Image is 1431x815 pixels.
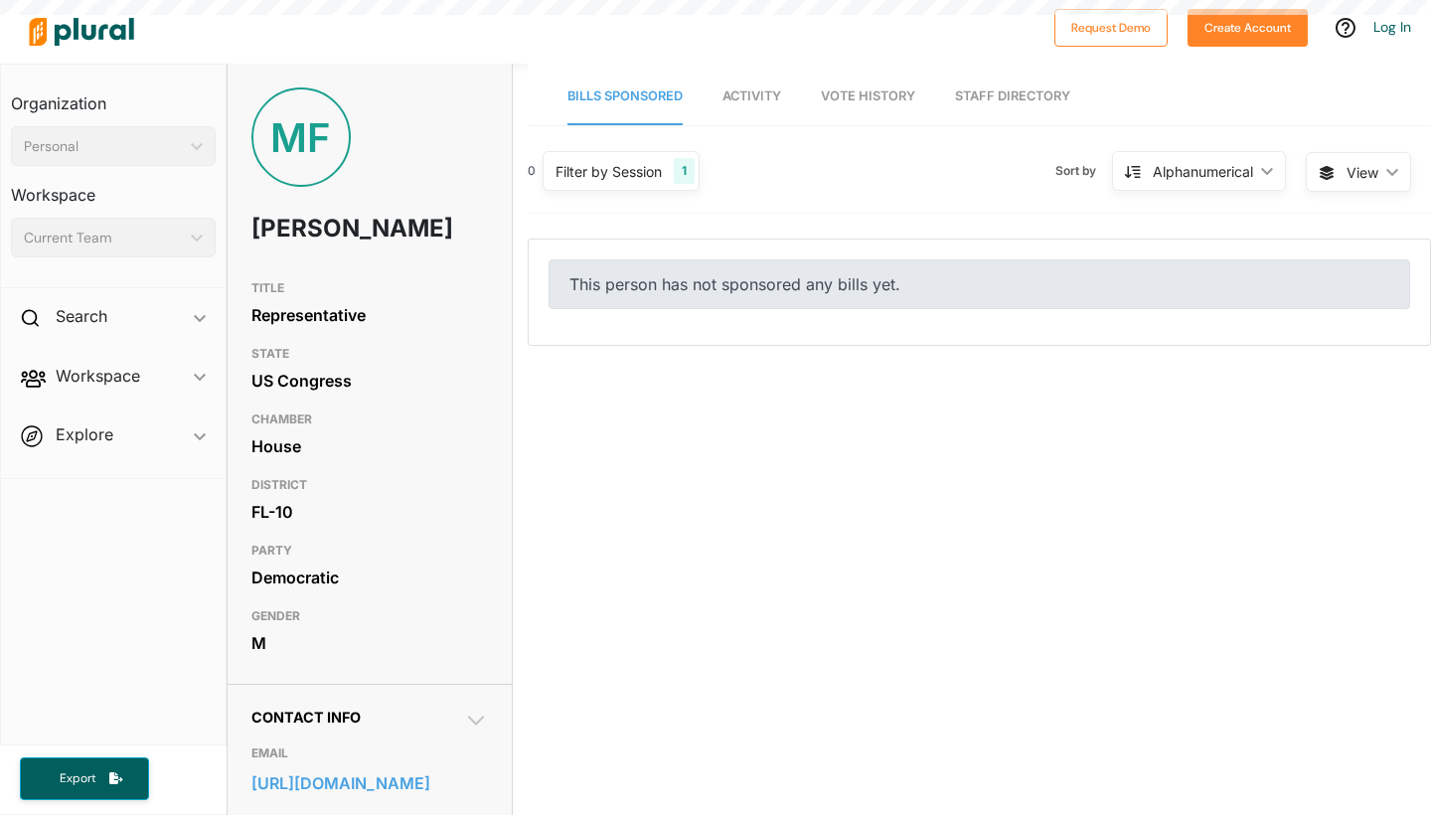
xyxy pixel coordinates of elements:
[1347,162,1378,183] span: View
[567,69,683,125] a: Bills Sponsored
[251,431,488,461] div: House
[20,757,149,800] button: Export
[251,342,488,366] h3: STATE
[251,407,488,431] h3: CHAMBER
[24,136,183,157] div: Personal
[251,276,488,300] h3: TITLE
[251,709,361,726] span: Contact Info
[251,497,488,527] div: FL-10
[1373,18,1411,36] a: Log In
[1153,161,1253,182] div: Alphanumerical
[722,88,781,103] span: Activity
[821,88,915,103] span: Vote History
[955,69,1070,125] a: Staff Directory
[556,161,662,182] div: Filter by Session
[11,166,216,210] h3: Workspace
[1055,162,1112,180] span: Sort by
[567,88,683,103] span: Bills Sponsored
[251,741,488,765] h3: EMAIL
[528,162,536,180] div: 0
[251,473,488,497] h3: DISTRICT
[251,604,488,628] h3: GENDER
[1188,16,1308,37] a: Create Account
[24,228,183,248] div: Current Team
[549,259,1410,309] div: This person has not sponsored any bills yet.
[251,563,488,592] div: Democratic
[11,75,216,118] h3: Organization
[1054,16,1168,37] a: Request Demo
[251,628,488,658] div: M
[821,69,915,125] a: Vote History
[251,539,488,563] h3: PARTY
[251,87,351,187] div: MF
[1054,9,1168,47] button: Request Demo
[56,305,107,327] h2: Search
[46,770,109,787] span: Export
[722,69,781,125] a: Activity
[251,300,488,330] div: Representative
[1188,9,1308,47] button: Create Account
[251,366,488,396] div: US Congress
[251,768,488,798] a: [URL][DOMAIN_NAME]
[674,158,695,184] div: 1
[251,199,394,258] h1: [PERSON_NAME]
